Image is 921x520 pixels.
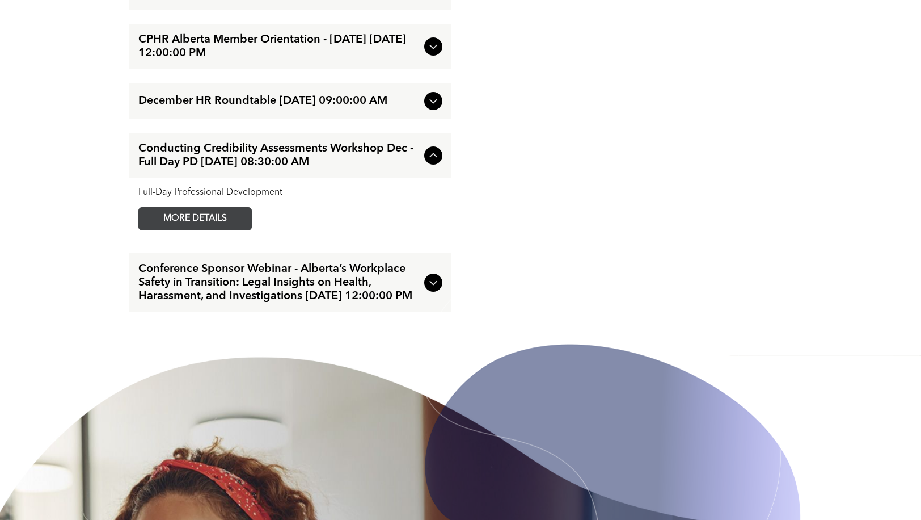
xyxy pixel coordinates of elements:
[138,142,420,169] span: Conducting Credibility Assessments Workshop Dec - Full Day PD [DATE] 08:30:00 AM
[150,208,240,230] span: MORE DETAILS
[138,33,420,60] span: CPHR Alberta Member Orientation - [DATE] [DATE] 12:00:00 PM
[138,207,252,230] a: MORE DETAILS
[138,262,420,303] span: Conference Sponsor Webinar - Alberta’s Workplace Safety in Transition: Legal Insights on Health, ...
[138,187,442,198] div: Full-Day Professional Development
[138,94,420,108] span: December HR Roundtable [DATE] 09:00:00 AM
